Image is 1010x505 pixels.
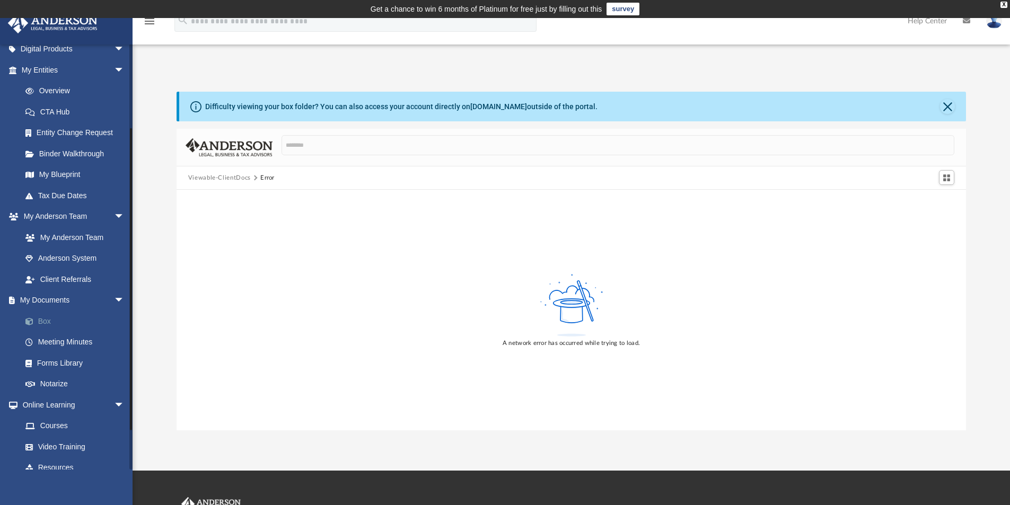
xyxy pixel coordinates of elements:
[15,143,140,164] a: Binder Walkthrough
[5,13,101,33] img: Anderson Advisors Platinum Portal
[15,227,130,248] a: My Anderson Team
[114,394,135,416] span: arrow_drop_down
[1000,2,1007,8] div: close
[260,173,274,183] div: Error
[15,457,135,479] a: Resources
[114,39,135,60] span: arrow_drop_down
[7,394,135,415] a: Online Learningarrow_drop_down
[143,20,156,28] a: menu
[188,173,251,183] button: Viewable-ClientDocs
[15,311,140,332] a: Box
[205,101,598,112] div: Difficulty viewing your box folder? You can also access your account directly on outside of the p...
[371,3,602,15] div: Get a chance to win 6 months of Platinum for free just by filling out this
[15,164,135,185] a: My Blueprint
[114,206,135,228] span: arrow_drop_down
[15,185,140,206] a: Tax Due Dates
[986,13,1002,29] img: User Pic
[607,3,639,15] a: survey
[503,339,640,348] div: A network error has occurred while trying to load.
[7,39,140,60] a: Digital Productsarrow_drop_down
[15,81,140,102] a: Overview
[15,248,135,269] a: Anderson System
[15,101,140,122] a: CTA Hub
[15,269,135,290] a: Client Referrals
[940,99,955,114] button: Close
[15,122,140,144] a: Entity Change Request
[470,102,527,111] a: [DOMAIN_NAME]
[15,352,135,374] a: Forms Library
[7,59,140,81] a: My Entitiesarrow_drop_down
[7,206,135,227] a: My Anderson Teamarrow_drop_down
[177,14,189,26] i: search
[114,290,135,312] span: arrow_drop_down
[282,135,954,155] input: Search files and folders
[114,59,135,81] span: arrow_drop_down
[939,170,955,185] button: Switch to Grid View
[15,374,140,395] a: Notarize
[15,436,130,457] a: Video Training
[7,290,140,311] a: My Documentsarrow_drop_down
[143,15,156,28] i: menu
[15,415,135,437] a: Courses
[15,332,140,353] a: Meeting Minutes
